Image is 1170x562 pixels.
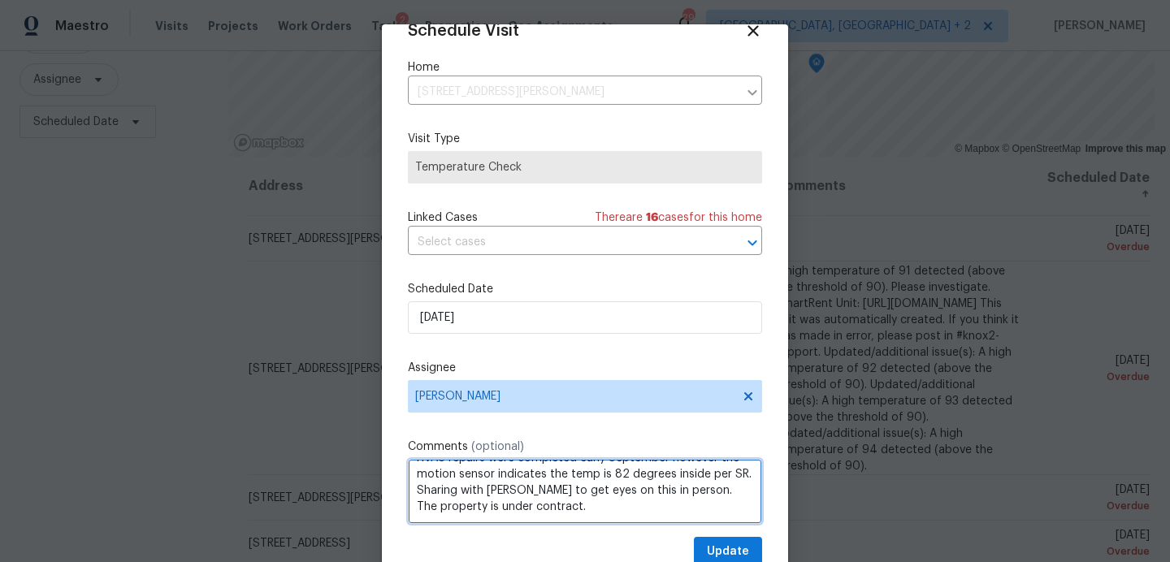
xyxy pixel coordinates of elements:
span: 16 [646,212,658,223]
input: M/D/YYYY [408,301,762,334]
input: Select cases [408,230,717,255]
span: Linked Cases [408,210,478,226]
label: Scheduled Date [408,281,762,297]
span: (optional) [471,441,524,452]
span: [PERSON_NAME] [415,390,734,403]
input: Enter in an address [408,80,738,105]
span: Close [744,22,762,40]
button: Open [741,231,764,254]
label: Visit Type [408,131,762,147]
textarea: HVAC repairs were completed early September however the motion sensor indicates the temp is 82 de... [408,459,762,524]
label: Comments [408,439,762,455]
span: Schedule Visit [408,23,519,39]
span: Update [707,542,749,562]
label: Assignee [408,360,762,376]
label: Home [408,59,762,76]
span: Temperature Check [415,159,755,175]
span: There are case s for this home [595,210,762,226]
